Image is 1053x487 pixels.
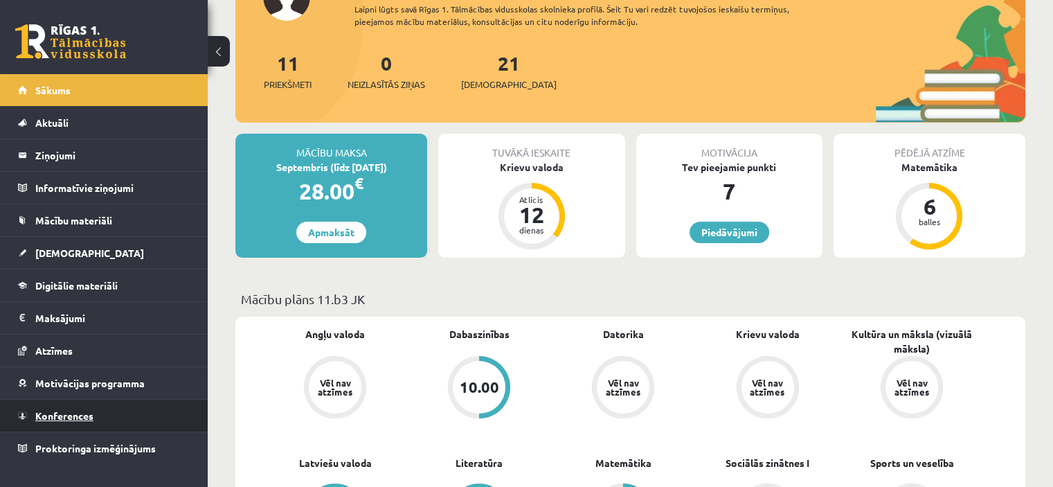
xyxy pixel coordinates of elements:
span: Proktoringa izmēģinājums [35,442,156,454]
div: Vēl nav atzīmes [748,378,787,396]
div: Krievu valoda [438,160,624,175]
div: Vēl nav atzīmes [604,378,642,396]
a: Piedāvājumi [690,222,769,243]
div: Laipni lūgts savā Rīgas 1. Tālmācības vidusskolas skolnieka profilā. Šeit Tu vari redzēt tuvojošo... [354,3,829,28]
a: Konferences [18,400,190,432]
a: [DEMOGRAPHIC_DATA] [18,237,190,269]
p: Mācību plāns 11.b3 JK [241,290,1020,308]
a: Sākums [18,74,190,106]
div: Motivācija [636,134,822,160]
a: 10.00 [407,356,551,421]
div: 7 [636,175,822,208]
span: Sākums [35,84,71,96]
a: Informatīvie ziņojumi [18,172,190,204]
a: Vēl nav atzīmes [263,356,407,421]
a: Krievu valoda Atlicis 12 dienas [438,160,624,251]
div: 10.00 [460,380,499,395]
div: Matemātika [834,160,1025,175]
span: Mācību materiāli [35,214,112,227]
a: Vēl nav atzīmes [840,356,984,421]
a: Sociālās zinātnes I [726,456,809,470]
a: Latviešu valoda [299,456,372,470]
span: Digitālie materiāli [35,279,118,292]
a: Angļu valoda [305,327,365,342]
a: Motivācijas programma [18,367,190,399]
span: Neizlasītās ziņas [348,78,425,91]
a: Maksājumi [18,302,190,334]
div: dienas [511,226,552,234]
a: Atzīmes [18,335,190,366]
legend: Ziņojumi [35,139,190,171]
a: 0Neizlasītās ziņas [348,51,425,91]
a: Digitālie materiāli [18,269,190,301]
span: € [354,173,363,193]
a: Sports un veselība [870,456,953,470]
span: Motivācijas programma [35,377,145,389]
a: Vēl nav atzīmes [696,356,840,421]
div: Tev pieejamie punkti [636,160,822,175]
span: Atzīmes [35,344,73,357]
a: Rīgas 1. Tālmācības vidusskola [15,24,126,59]
span: Priekšmeti [264,78,312,91]
a: 11Priekšmeti [264,51,312,91]
legend: Informatīvie ziņojumi [35,172,190,204]
div: 6 [908,195,950,218]
a: Proktoringa izmēģinājums [18,432,190,464]
div: balles [908,218,950,226]
a: Kultūra un māksla (vizuālā māksla) [840,327,984,356]
a: Literatūra [456,456,503,470]
div: Tuvākā ieskaite [438,134,624,160]
a: 21[DEMOGRAPHIC_DATA] [461,51,557,91]
a: Apmaksāt [296,222,366,243]
a: Ziņojumi [18,139,190,171]
span: Konferences [35,409,93,422]
div: Vēl nav atzīmes [892,378,931,396]
div: Atlicis [511,195,552,204]
a: Datorika [603,327,644,342]
legend: Maksājumi [35,302,190,334]
a: Krievu valoda [736,327,800,342]
span: Aktuāli [35,116,69,129]
div: 12 [511,204,552,226]
div: 28.00 [235,175,427,208]
span: [DEMOGRAPHIC_DATA] [461,78,557,91]
a: Aktuāli [18,107,190,139]
span: [DEMOGRAPHIC_DATA] [35,247,144,259]
div: Septembris (līdz [DATE]) [235,160,427,175]
a: Matemātika [595,456,651,470]
a: Vēl nav atzīmes [551,356,695,421]
a: Dabaszinības [449,327,510,342]
a: Mācību materiāli [18,204,190,236]
div: Vēl nav atzīmes [316,378,354,396]
div: Pēdējā atzīme [834,134,1025,160]
div: Mācību maksa [235,134,427,160]
a: Matemātika 6 balles [834,160,1025,251]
